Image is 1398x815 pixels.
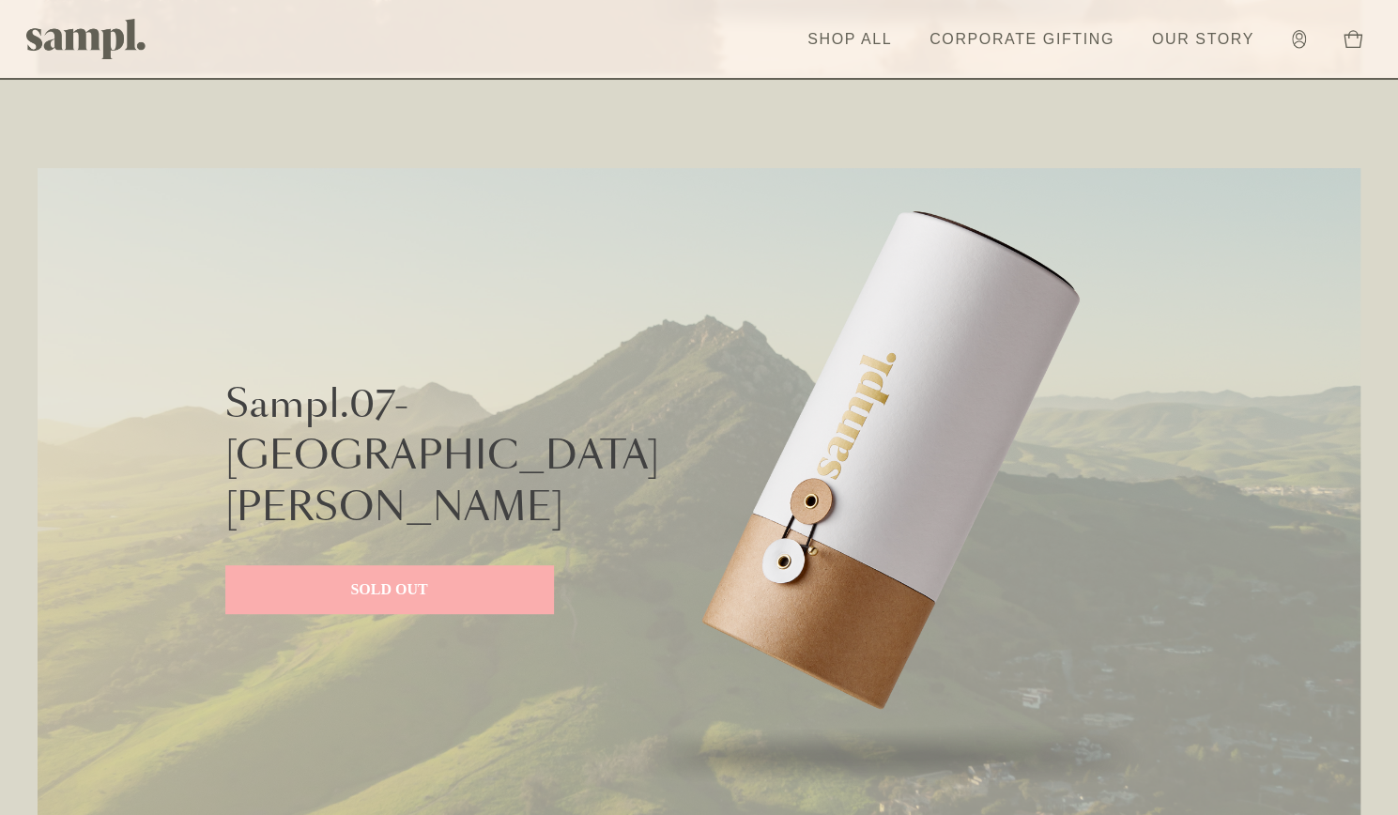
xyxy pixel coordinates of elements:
[225,565,554,614] a: SOLD OUT
[1143,19,1264,60] a: Our Story
[244,578,535,601] p: SOLD OUT
[798,19,901,60] a: Shop All
[225,380,660,432] p: Sampl.07-
[225,432,660,535] p: [GEOGRAPHIC_DATA][PERSON_NAME]
[26,19,146,59] img: Sampl logo
[920,19,1124,60] a: Corporate Gifting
